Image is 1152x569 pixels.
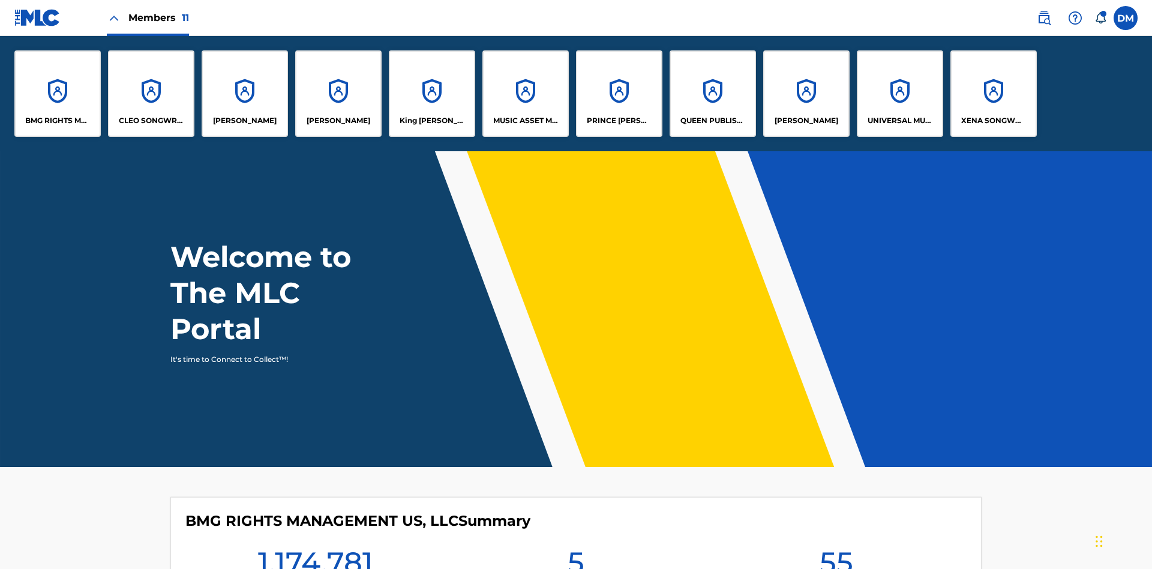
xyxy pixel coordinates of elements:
a: AccountsBMG RIGHTS MANAGEMENT US, LLC [14,50,101,137]
iframe: Chat Widget [1092,511,1152,569]
span: Members [128,11,189,25]
a: AccountsQUEEN PUBLISHA [670,50,756,137]
p: MUSIC ASSET MANAGEMENT (MAM) [493,115,559,126]
a: Accounts[PERSON_NAME] [763,50,850,137]
div: Drag [1096,523,1103,559]
a: Accounts[PERSON_NAME] [295,50,382,137]
p: PRINCE MCTESTERSON [587,115,652,126]
p: King McTesterson [400,115,465,126]
p: ELVIS COSTELLO [213,115,277,126]
h4: BMG RIGHTS MANAGEMENT US, LLC [185,512,530,530]
a: AccountsUNIVERSAL MUSIC PUB GROUP [857,50,943,137]
img: search [1037,11,1051,25]
span: 11 [182,12,189,23]
p: RONALD MCTESTERSON [775,115,838,126]
a: AccountsKing [PERSON_NAME] [389,50,475,137]
a: AccountsCLEO SONGWRITER [108,50,194,137]
div: Help [1063,6,1087,30]
a: Accounts[PERSON_NAME] [202,50,288,137]
a: AccountsMUSIC ASSET MANAGEMENT (MAM) [482,50,569,137]
p: QUEEN PUBLISHA [680,115,746,126]
div: User Menu [1114,6,1138,30]
div: Notifications [1094,12,1106,24]
a: Public Search [1032,6,1056,30]
p: CLEO SONGWRITER [119,115,184,126]
img: help [1068,11,1082,25]
p: It's time to Connect to Collect™! [170,354,379,365]
a: AccountsXENA SONGWRITER [950,50,1037,137]
p: EYAMA MCSINGER [307,115,370,126]
h1: Welcome to The MLC Portal [170,239,395,347]
p: XENA SONGWRITER [961,115,1027,126]
img: Close [107,11,121,25]
p: UNIVERSAL MUSIC PUB GROUP [868,115,933,126]
p: BMG RIGHTS MANAGEMENT US, LLC [25,115,91,126]
img: MLC Logo [14,9,61,26]
a: AccountsPRINCE [PERSON_NAME] [576,50,662,137]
